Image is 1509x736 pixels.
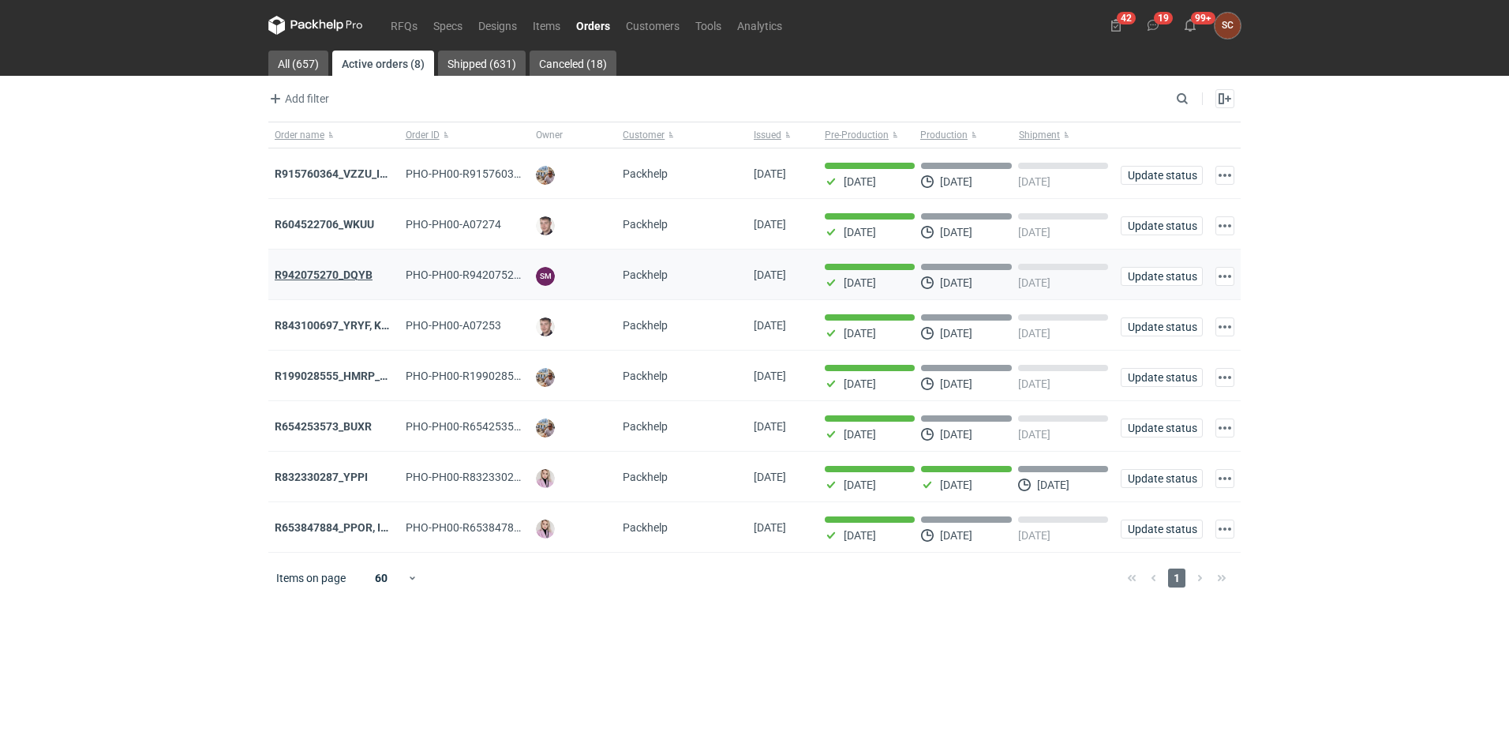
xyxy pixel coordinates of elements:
[1140,13,1166,38] button: 19
[536,368,555,387] img: Michał Palasek
[818,122,917,148] button: Pre-Production
[754,420,786,433] span: 16/09/2025
[275,420,372,433] strong: R654253573_BUXR
[275,471,368,483] a: R832330287_YPPI
[536,317,555,336] img: Maciej Sikora
[940,276,972,289] p: [DATE]
[1128,524,1196,535] span: Update status
[623,129,665,141] span: Customer
[623,370,668,382] span: Packhelp
[1215,317,1234,336] button: Actions
[623,319,668,332] span: Packhelp
[940,377,972,390] p: [DATE]
[536,216,555,235] img: Maciej Sikora
[1173,89,1223,108] input: Search
[1121,419,1203,437] button: Update status
[844,226,876,238] p: [DATE]
[275,370,475,382] a: R199028555_HMRP_BKJH_VHKJ_ZOBC
[1121,216,1203,235] button: Update status
[940,428,972,441] p: [DATE]
[1121,520,1203,539] button: Update status
[844,175,876,188] p: [DATE]
[268,16,363,35] svg: Packhelp Pro
[332,51,434,76] a: Active orders (8)
[1215,520,1234,539] button: Actions
[268,51,328,76] a: All (657)
[1168,569,1185,588] span: 1
[1016,122,1114,148] button: Shipment
[623,167,668,180] span: Packhelp
[275,129,324,141] span: Order name
[754,167,786,180] span: 25/09/2025
[275,218,374,231] a: R604522706_WKUU
[1128,220,1196,231] span: Update status
[268,122,399,148] button: Order name
[623,268,668,281] span: Packhelp
[1018,327,1050,340] p: [DATE]
[1215,419,1234,437] button: Actions
[1103,13,1129,38] button: 42
[266,89,329,108] span: Add filter
[1019,129,1060,141] span: Shipment
[1121,267,1203,286] button: Update status
[275,268,373,281] a: R942075270_DQYB
[844,377,876,390] p: [DATE]
[1215,368,1234,387] button: Actions
[825,129,889,141] span: Pre-Production
[536,129,563,141] span: Owner
[568,16,618,35] a: Orders
[623,420,668,433] span: Packhelp
[406,521,620,534] span: PHO-PH00-R653847884_PPOR,-IDRT,-RRRT
[1018,377,1050,390] p: [DATE]
[275,521,433,534] a: R653847884_PPOR, IDRT, RRRT
[623,471,668,483] span: Packhelp
[754,218,786,231] span: 24/09/2025
[383,16,425,35] a: RFQs
[1128,170,1196,181] span: Update status
[754,319,786,332] span: 19/09/2025
[275,167,401,180] a: R915760364_VZZU_IOFY
[940,479,972,491] p: [DATE]
[1215,166,1234,185] button: Actions
[920,129,968,141] span: Production
[754,370,786,382] span: 17/09/2025
[623,218,668,231] span: Packhelp
[470,16,525,35] a: Designs
[940,175,972,188] p: [DATE]
[425,16,470,35] a: Specs
[754,521,786,534] span: 11/09/2025
[747,122,818,148] button: Issued
[1018,276,1050,289] p: [DATE]
[399,122,530,148] button: Order ID
[1215,216,1234,235] button: Actions
[406,471,555,483] span: PHO-PH00-R832330287_YPPI
[1128,422,1196,434] span: Update status
[940,529,972,542] p: [DATE]
[940,327,972,340] p: [DATE]
[406,319,501,332] span: PHO-PH00-A07253
[1215,13,1241,39] div: Sylwia Cichórz
[1018,226,1050,238] p: [DATE]
[406,129,440,141] span: Order ID
[536,419,555,437] img: Michał Palasek
[1215,267,1234,286] button: Actions
[265,89,330,108] button: Add filter
[687,16,729,35] a: Tools
[536,267,555,286] figcaption: SM
[1121,166,1203,185] button: Update status
[1128,271,1196,282] span: Update status
[1215,13,1241,39] button: SC
[917,122,1016,148] button: Production
[275,319,403,332] a: R843100697_YRYF, KUZP
[844,428,876,441] p: [DATE]
[525,16,568,35] a: Items
[536,166,555,185] img: Michał Palasek
[754,129,781,141] span: Issued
